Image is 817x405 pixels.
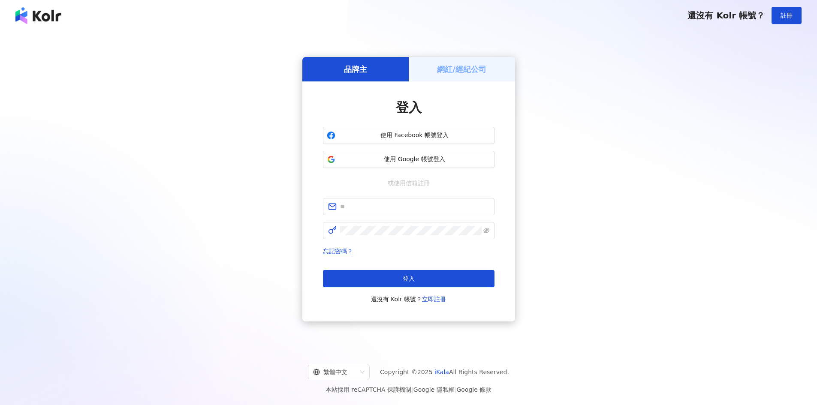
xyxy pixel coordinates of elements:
[313,365,357,379] div: 繁體中文
[396,100,422,115] span: 登入
[344,64,367,75] h5: 品牌主
[371,294,446,304] span: 還沒有 Kolr 帳號？
[323,151,494,168] button: 使用 Google 帳號登入
[403,275,415,282] span: 登入
[422,296,446,303] a: 立即註冊
[781,12,793,19] span: 註冊
[772,7,802,24] button: 註冊
[339,131,491,140] span: 使用 Facebook 帳號登入
[323,248,353,255] a: 忘記密碼？
[456,386,491,393] a: Google 條款
[434,369,449,375] a: iKala
[380,367,509,377] span: Copyright © 2025 All Rights Reserved.
[413,386,455,393] a: Google 隱私權
[323,270,494,287] button: 登入
[455,386,457,393] span: |
[437,64,486,75] h5: 網紅/經紀公司
[382,178,436,188] span: 或使用信箱註冊
[339,155,491,164] span: 使用 Google 帳號登入
[411,386,413,393] span: |
[687,10,765,21] span: 還沒有 Kolr 帳號？
[323,127,494,144] button: 使用 Facebook 帳號登入
[483,228,489,234] span: eye-invisible
[326,384,491,395] span: 本站採用 reCAPTCHA 保護機制
[15,7,61,24] img: logo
